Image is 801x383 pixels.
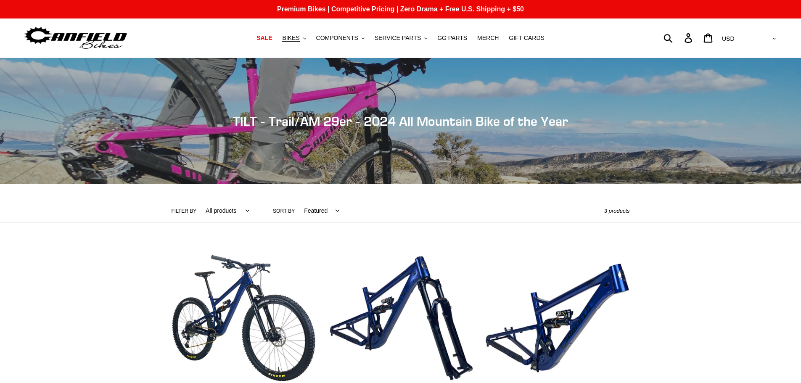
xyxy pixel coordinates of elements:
span: COMPONENTS [316,34,358,42]
span: 3 products [604,208,630,214]
button: COMPONENTS [312,32,369,44]
span: BIKES [282,34,299,42]
a: MERCH [473,32,503,44]
img: Canfield Bikes [23,25,128,51]
a: GG PARTS [433,32,471,44]
label: Sort by [273,207,295,215]
span: MERCH [477,34,499,42]
span: TILT - Trail/AM 29er - 2024 All Mountain Bike of the Year [233,114,568,129]
a: GIFT CARDS [505,32,549,44]
span: GG PARTS [437,34,467,42]
button: BIKES [278,32,310,44]
label: Filter by [172,207,197,215]
a: SALE [252,32,276,44]
span: SERVICE PARTS [375,34,421,42]
button: SERVICE PARTS [370,32,431,44]
span: GIFT CARDS [509,34,545,42]
input: Search [668,29,690,47]
span: SALE [256,34,272,42]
